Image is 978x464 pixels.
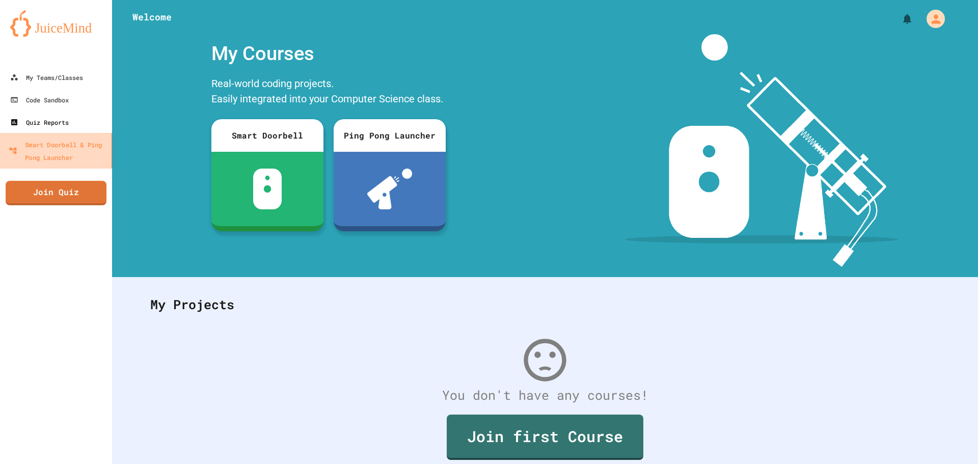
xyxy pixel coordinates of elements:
div: Quiz Reports [10,116,69,128]
div: My Account [916,7,947,31]
a: Join Quiz [6,181,106,205]
div: Smart Doorbell [211,119,323,152]
div: Real-world coding projects. Easily integrated into your Computer Science class. [206,73,451,112]
div: Code Sandbox [10,94,69,106]
div: My Courses [206,34,451,73]
div: My Projects [140,285,950,324]
div: Ping Pong Launcher [334,119,446,152]
div: Smart Doorbell & Ping Pong Launcher [9,138,107,163]
div: My Notifications [882,10,916,28]
img: banner-image-my-projects.png [625,34,898,267]
div: My Teams/Classes [10,71,83,84]
a: Join first Course [447,415,643,460]
img: sdb-white.svg [253,169,282,209]
div: You don't have any courses! [140,386,950,405]
img: ppl-with-ball.png [367,169,413,209]
img: logo-orange.svg [10,10,102,37]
